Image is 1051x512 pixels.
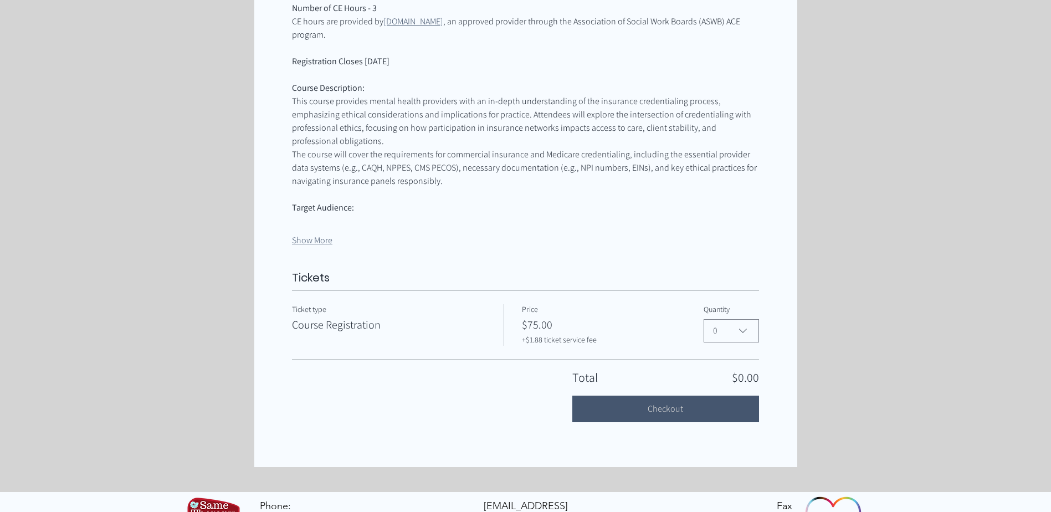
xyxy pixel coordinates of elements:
[704,304,759,315] label: Quantity
[292,2,377,14] span: Number of CE Hours - 3
[732,371,759,385] p: $0.00
[292,317,486,332] h3: Course Registration
[572,396,759,422] button: Checkout
[292,149,758,187] span: The course will cover the requirements for commercial insurance and Medicare credentialing, inclu...
[383,16,443,27] a: [DOMAIN_NAME]
[292,82,365,94] span: Course Description:
[292,16,742,40] span: , an approved provider through the Association of Social Work Boards (ASWB) ACE program.
[713,324,717,337] div: 0
[572,371,598,385] p: Total
[292,234,332,247] button: Show More
[522,304,538,314] span: Price
[292,16,383,27] span: CE hours are provided by
[292,55,389,67] span: Registration Closes [DATE]
[292,95,753,147] span: This course provides mental health providers with an in-depth understanding of the insurance cred...
[522,335,686,346] p: +$1.88 ticket service fee
[292,270,759,285] h2: Tickets
[292,202,354,213] span: Target Audience:
[522,317,686,332] p: $75.00
[292,304,326,314] span: Ticket type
